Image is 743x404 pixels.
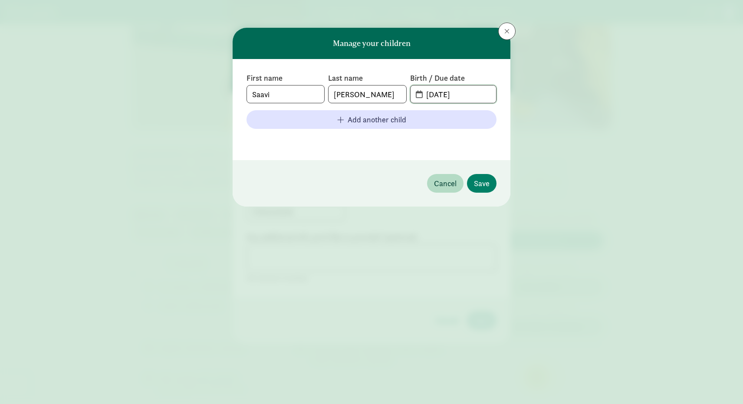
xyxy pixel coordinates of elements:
h6: Manage your children [333,39,411,48]
span: Cancel [434,177,457,189]
button: Cancel [427,174,464,193]
input: MM-DD-YYYY [421,85,496,103]
span: Add another child [348,114,406,125]
label: First name [247,73,325,83]
label: Last name [328,73,406,83]
button: Add another child [247,110,496,129]
button: Save [467,174,496,193]
span: Save [474,177,490,189]
label: Birth / Due date [410,73,496,83]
